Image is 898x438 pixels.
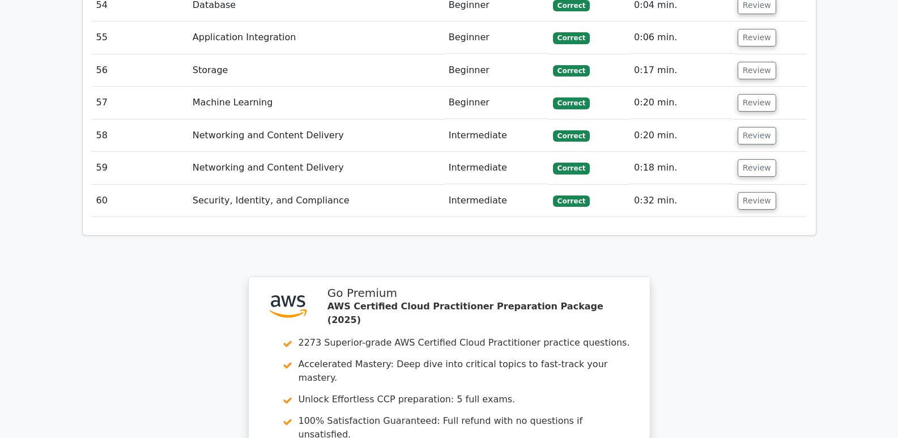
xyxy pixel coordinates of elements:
td: 60 [92,185,188,217]
button: Review [738,94,776,112]
td: Machine Learning [188,87,444,119]
button: Review [738,62,776,79]
td: 0:18 min. [629,152,733,184]
td: 0:20 min. [629,120,733,152]
span: Correct [553,163,590,174]
td: Beginner [444,54,548,87]
td: Intermediate [444,152,548,184]
td: 55 [92,22,188,54]
td: Networking and Content Delivery [188,120,444,152]
td: Security, Identity, and Compliance [188,185,444,217]
button: Review [738,127,776,144]
button: Review [738,192,776,210]
td: 57 [92,87,188,119]
td: Networking and Content Delivery [188,152,444,184]
td: 0:06 min. [629,22,733,54]
span: Correct [553,65,590,76]
button: Review [738,29,776,46]
td: Intermediate [444,120,548,152]
td: 0:32 min. [629,185,733,217]
td: 0:17 min. [629,54,733,87]
span: Correct [553,32,590,44]
td: Application Integration [188,22,444,54]
td: 0:20 min. [629,87,733,119]
span: Correct [553,130,590,142]
span: Correct [553,97,590,109]
td: Beginner [444,22,548,54]
td: 58 [92,120,188,152]
td: Storage [188,54,444,87]
td: Intermediate [444,185,548,217]
td: Beginner [444,87,548,119]
td: 56 [92,54,188,87]
td: 59 [92,152,188,184]
span: Correct [553,195,590,207]
button: Review [738,159,776,177]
